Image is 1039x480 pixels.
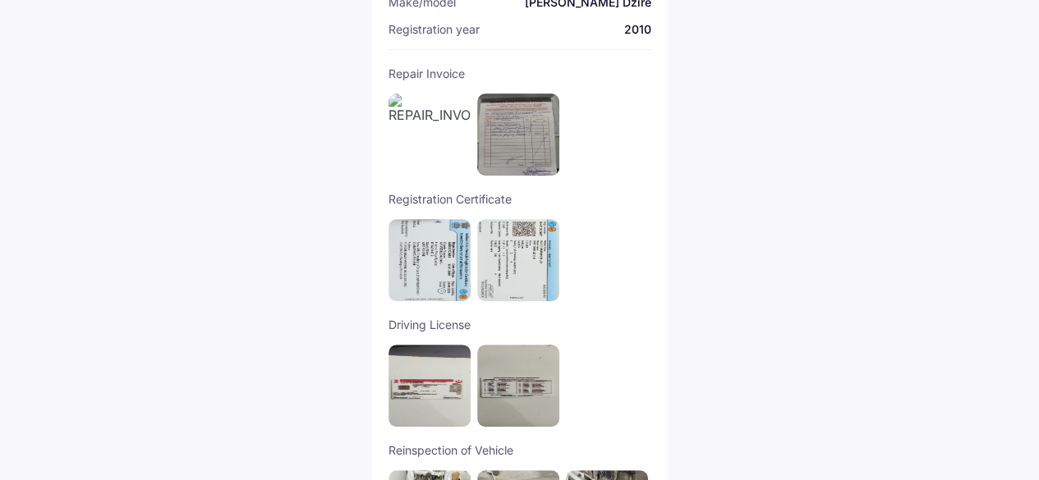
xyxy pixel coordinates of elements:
[388,345,471,427] img: DL
[388,22,480,36] span: Registration year
[388,192,643,206] span: Registration Certificate
[388,94,471,176] img: REPAIR_INVOICE
[477,94,559,176] img: REPAIR_INVOICE
[388,318,643,331] span: Driving License
[477,219,559,301] img: RC
[388,443,643,457] span: Reinspection of Vehicle
[624,22,651,36] span: 2010
[388,66,643,80] span: Repair Invoice
[477,345,559,427] img: DL
[388,219,471,301] img: RC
